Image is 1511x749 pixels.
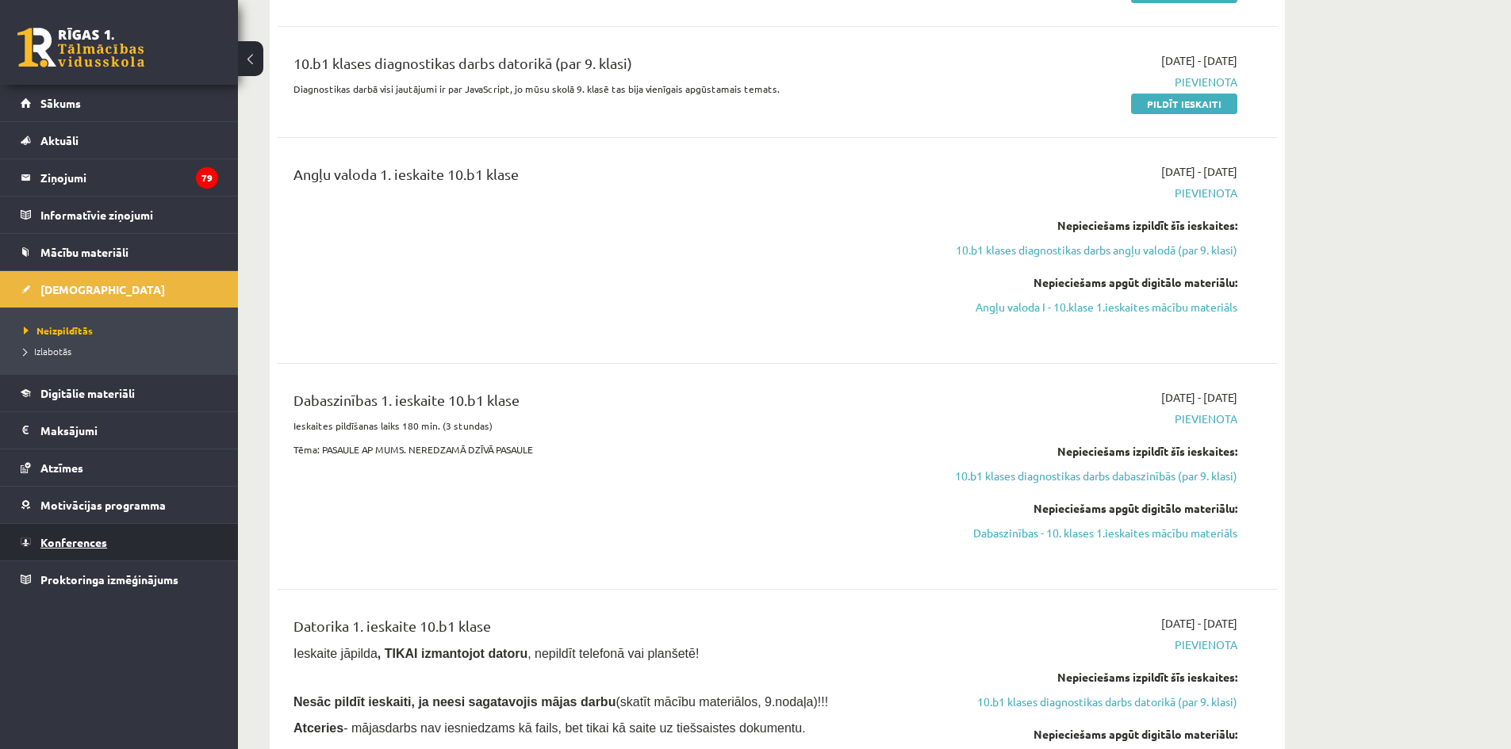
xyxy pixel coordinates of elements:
span: [DEMOGRAPHIC_DATA] [40,282,165,296]
b: , TIKAI izmantojot datoru [378,647,527,660]
legend: Informatīvie ziņojumi [40,197,218,233]
a: 10.b1 klases diagnostikas darbs angļu valodā (par 9. klasi) [938,242,1237,258]
a: Angļu valoda I - 10.klase 1.ieskaites mācību materiāls [938,299,1237,315]
p: Tēma: PASAULE AP MUMS. NEREDZAMĀ DZĪVĀ PASAULE [293,442,915,457]
span: Nesāc pildīt ieskaiti, ja neesi sagatavojis mājas darbu [293,695,616,709]
p: Ieskaites pildīšanas laiks 180 min. (3 stundas) [293,418,915,433]
i: 79 [196,167,218,189]
a: Digitālie materiāli [21,375,218,411]
div: 10.b1 klases diagnostikas darbs datorikā (par 9. klasi) [293,52,915,82]
div: Nepieciešams apgūt digitālo materiālu: [938,726,1237,743]
span: Ieskaite jāpilda , nepildīt telefonā vai planšetē! [293,647,699,660]
a: Pildīt ieskaiti [1131,94,1237,114]
div: Dabaszinības 1. ieskaite 10.b1 klase [293,389,915,418]
span: Motivācijas programma [40,498,166,512]
span: Konferences [40,535,107,549]
span: Neizpildītās [24,324,93,337]
span: Sākums [40,96,81,110]
a: Motivācijas programma [21,487,218,523]
a: 10.b1 klases diagnostikas darbs datorikā (par 9. klasi) [938,694,1237,710]
div: Nepieciešams apgūt digitālo materiālu: [938,500,1237,517]
a: [DEMOGRAPHIC_DATA] [21,271,218,308]
span: Pievienota [938,74,1237,90]
span: Pievienota [938,411,1237,427]
a: Rīgas 1. Tālmācības vidusskola [17,28,144,67]
span: [DATE] - [DATE] [1161,163,1237,180]
a: Mācību materiāli [21,234,218,270]
a: Proktoringa izmēģinājums [21,561,218,598]
a: Neizpildītās [24,323,222,338]
span: (skatīt mācību materiālos, 9.nodaļa)!!! [616,695,828,709]
span: Atzīmes [40,460,83,475]
b: Atceries [293,721,343,735]
span: [DATE] - [DATE] [1161,615,1237,632]
a: Konferences [21,524,218,560]
p: Diagnostikas darbā visi jautājumi ir par JavaScript, jo mūsu skolā 9. klasē tas bija vienīgais ap... [293,82,915,96]
a: Sākums [21,85,218,121]
div: Datorika 1. ieskaite 10.b1 klase [293,615,915,644]
a: Izlabotās [24,344,222,358]
a: 10.b1 klases diagnostikas darbs dabaszinībās (par 9. klasi) [938,468,1237,484]
a: Informatīvie ziņojumi [21,197,218,233]
div: Nepieciešams izpildīt šīs ieskaites: [938,669,1237,686]
a: Dabaszinības - 10. klases 1.ieskaites mācību materiāls [938,525,1237,541]
span: Pievienota [938,185,1237,201]
span: Pievienota [938,636,1237,653]
div: Nepieciešams apgūt digitālo materiālu: [938,274,1237,291]
a: Aktuāli [21,122,218,159]
span: Izlabotās [24,345,71,357]
a: Maksājumi [21,412,218,449]
div: Nepieciešams izpildīt šīs ieskaites: [938,443,1237,460]
div: Angļu valoda 1. ieskaite 10.b1 klase [293,163,915,193]
span: Proktoringa izmēģinājums [40,572,178,587]
span: - mājasdarbs nav iesniedzams kā fails, bet tikai kā saite uz tiešsaistes dokumentu. [293,721,806,735]
legend: Maksājumi [40,412,218,449]
legend: Ziņojumi [40,159,218,196]
span: [DATE] - [DATE] [1161,389,1237,406]
span: Mācību materiāli [40,245,128,259]
span: Digitālie materiāli [40,386,135,400]
span: Aktuāli [40,133,79,147]
a: Atzīmes [21,449,218,486]
a: Ziņojumi79 [21,159,218,196]
div: Nepieciešams izpildīt šīs ieskaites: [938,217,1237,234]
span: [DATE] - [DATE] [1161,52,1237,69]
